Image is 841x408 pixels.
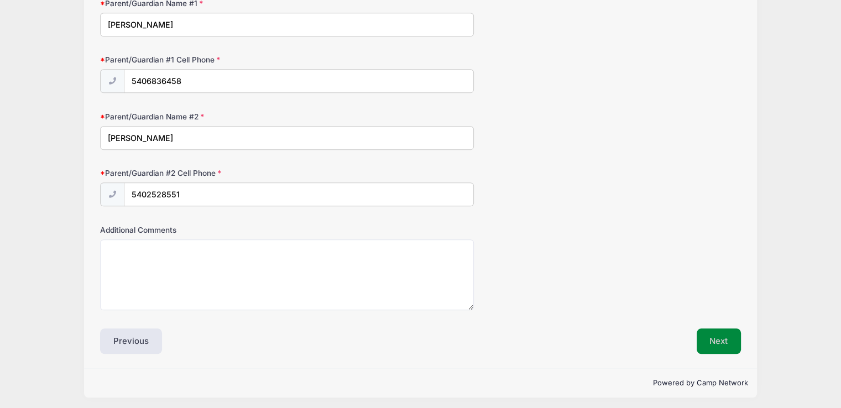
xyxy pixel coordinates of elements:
[697,328,741,354] button: Next
[100,54,314,65] label: Parent/Guardian #1 Cell Phone
[100,168,314,179] label: Parent/Guardian #2 Cell Phone
[93,378,748,389] p: Powered by Camp Network
[100,111,314,122] label: Parent/Guardian Name #2
[100,224,314,236] label: Additional Comments
[100,328,162,354] button: Previous
[124,182,474,206] input: (xxx) xxx-xxxx
[124,69,474,93] input: (xxx) xxx-xxxx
